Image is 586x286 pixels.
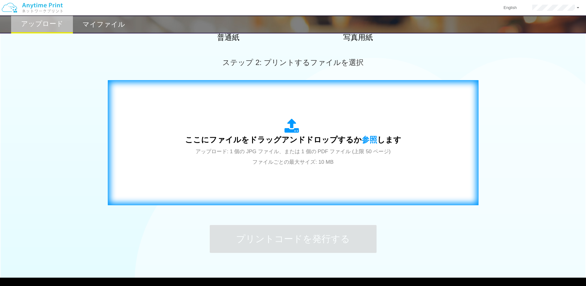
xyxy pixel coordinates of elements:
[362,135,377,144] span: 参照
[222,58,363,67] span: ステップ 2: プリントするファイルを選択
[304,33,412,41] h2: 写真用紙
[196,149,391,165] span: アップロード: 1 個の JPG ファイル、または 1 個の PDF ファイル (上限 50 ページ) ファイルごとの最大サイズ: 10 MB
[185,135,401,144] span: ここにファイルをドラッグアンドドロップするか します
[210,225,377,253] button: プリントコードを発行する
[82,21,125,28] h2: マイファイル
[21,20,63,28] h2: アップロード
[174,33,282,41] h2: 普通紙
